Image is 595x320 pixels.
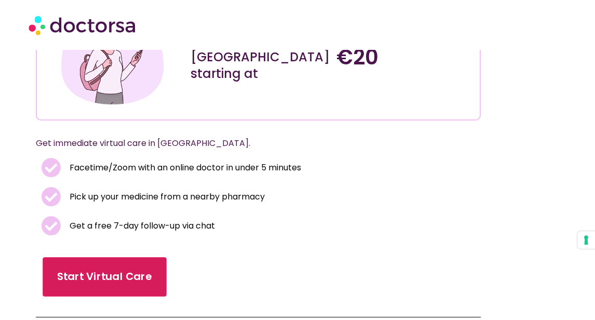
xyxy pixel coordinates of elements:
[43,257,167,297] a: Start Virtual Care
[577,231,595,249] button: Your consent preferences for tracking technologies
[67,219,215,233] span: Get a free 7-day follow-up via chat
[67,161,301,175] span: Facetime/Zoom with an online doctor in under 5 minutes
[58,3,167,112] img: Illustration depicting a young woman in a casual outfit, engaged with her smartphone. She has a p...
[336,45,472,70] h4: €20
[36,136,456,151] p: Get immediate virtual care in [GEOGRAPHIC_DATA].
[67,190,265,204] span: Pick up your medicine from a nearby pharmacy
[57,270,152,285] span: Start Virtual Care
[191,32,326,82] div: Online Doctor in [GEOGRAPHIC_DATA] starting at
